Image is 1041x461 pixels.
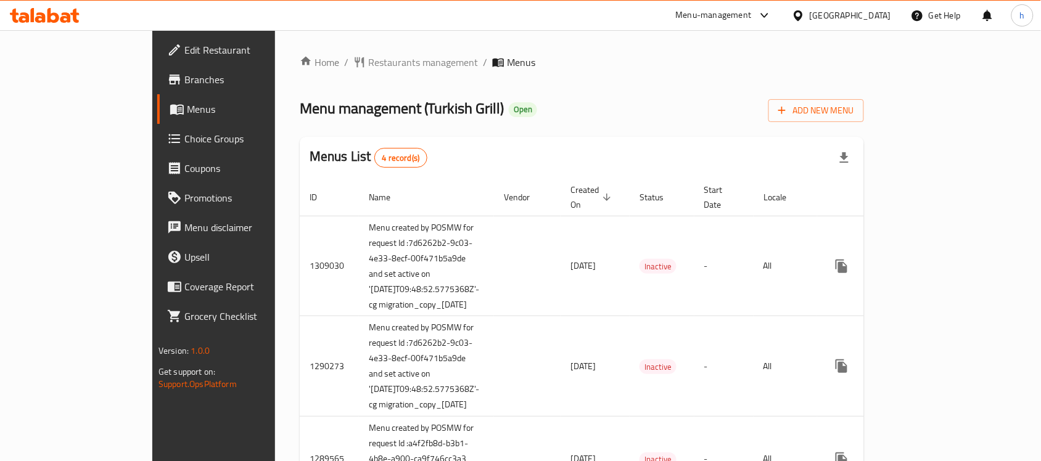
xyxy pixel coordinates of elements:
[300,316,359,417] td: 1290273
[857,251,886,281] button: Change Status
[640,359,677,374] div: Inactive
[1020,9,1025,22] span: h
[368,55,478,70] span: Restaurants management
[507,55,535,70] span: Menus
[184,131,316,146] span: Choice Groups
[184,220,316,235] span: Menu disclaimer
[374,148,428,168] div: Total records count
[187,102,316,116] span: Menus
[158,376,237,392] a: Support.OpsPlatform
[184,161,316,176] span: Coupons
[157,301,326,331] a: Grocery Checklist
[676,8,752,23] div: Menu-management
[300,216,359,316] td: 1309030
[184,279,316,294] span: Coverage Report
[375,152,427,164] span: 4 record(s)
[157,153,326,183] a: Coupons
[184,190,316,205] span: Promotions
[857,351,886,381] button: Change Status
[694,316,754,417] td: -
[157,242,326,272] a: Upsell
[509,104,537,115] span: Open
[344,55,348,70] li: /
[827,351,857,381] button: more
[184,250,316,264] span: Upsell
[829,143,859,173] div: Export file
[157,94,326,124] a: Menus
[369,190,406,205] span: Name
[157,65,326,94] a: Branches
[157,183,326,213] a: Promotions
[157,124,326,153] a: Choice Groups
[778,103,854,118] span: Add New Menu
[694,216,754,316] td: -
[157,272,326,301] a: Coverage Report
[483,55,487,70] li: /
[704,182,739,212] span: Start Date
[570,182,615,212] span: Created On
[817,179,955,216] th: Actions
[310,147,427,168] h2: Menus List
[300,94,504,122] span: Menu management ( Turkish Grill )
[827,251,857,281] button: more
[504,190,546,205] span: Vendor
[359,216,494,316] td: Menu created by POSMW for request Id :7d6262b2-9c03-4e33-8ecf-00f471b5a9de and set active on '[DA...
[754,316,817,417] td: All
[300,55,864,70] nav: breadcrumb
[184,43,316,57] span: Edit Restaurant
[184,309,316,324] span: Grocery Checklist
[157,35,326,65] a: Edit Restaurant
[184,72,316,87] span: Branches
[191,343,210,359] span: 1.0.0
[640,259,677,274] div: Inactive
[157,213,326,242] a: Menu disclaimer
[640,190,680,205] span: Status
[310,190,333,205] span: ID
[570,358,596,374] span: [DATE]
[763,190,802,205] span: Locale
[768,99,864,122] button: Add New Menu
[570,258,596,274] span: [DATE]
[640,360,677,374] span: Inactive
[810,9,891,22] div: [GEOGRAPHIC_DATA]
[359,316,494,417] td: Menu created by POSMW for request Id :7d6262b2-9c03-4e33-8ecf-00f471b5a9de and set active on '[DA...
[640,259,677,274] span: Inactive
[158,343,189,359] span: Version:
[509,102,537,117] div: Open
[353,55,478,70] a: Restaurants management
[158,364,215,380] span: Get support on:
[754,216,817,316] td: All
